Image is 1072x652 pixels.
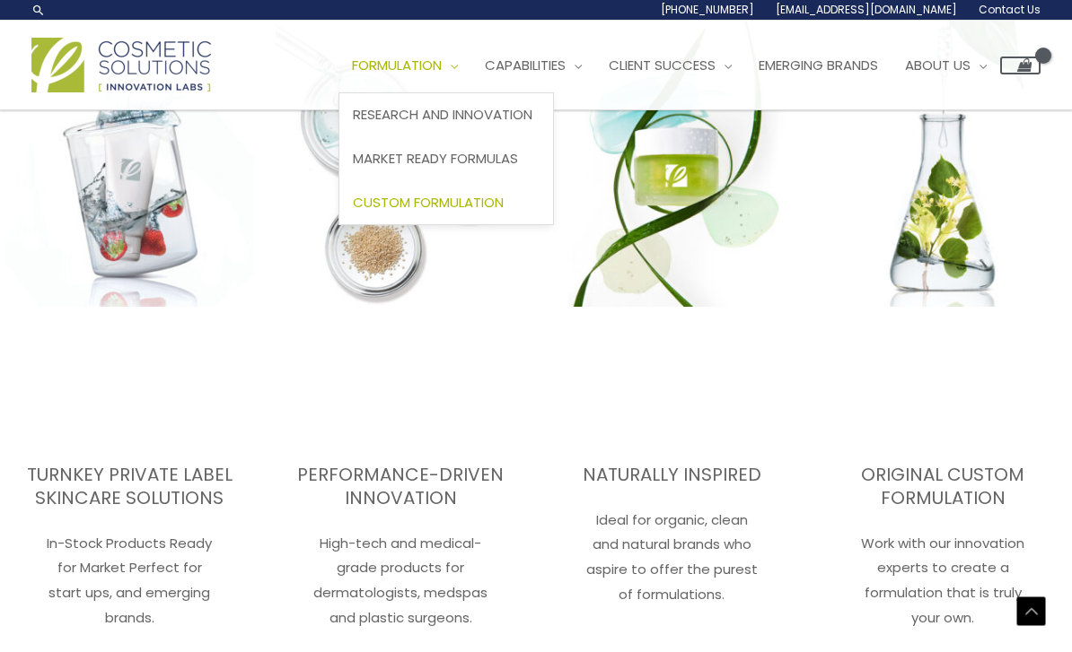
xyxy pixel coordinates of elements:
a: Formulation [338,39,471,92]
span: Research and Innovation [353,105,532,124]
a: Search icon link [31,3,46,17]
span: Emerging Brands [759,56,878,74]
h3: ORIGINAL CUSTOM FORMULATION [818,463,1068,509]
a: About Us [892,39,1000,92]
p: High-tech and medical-grade products for dermatologists, medspas and plastic surgeons. [276,531,525,630]
h3: NATURALLY INSPIRED [547,463,796,486]
span: Formulation [352,56,442,74]
p: In-Stock Products Ready for Market Perfect for start ups, and emerging brands. [4,531,254,630]
h3: PERFORMANCE-DRIVEN INNOVATION [276,463,525,509]
a: View Shopping Cart, empty [1000,57,1041,74]
nav: Site Navigation [325,39,1041,92]
span: Capabilities [485,56,566,74]
a: Market Ready Formulas [339,137,553,181]
img: Cosmetic Solutions Logo [31,38,211,92]
a: Emerging Brands [745,39,892,92]
span: Custom Formulation [353,193,504,212]
span: About Us [905,56,971,74]
span: Market Ready Formulas [353,149,518,168]
p: Work with our innovation experts to create a formulation that is truly your own. [818,531,1068,630]
span: Client Success [609,56,716,74]
h3: TURNKEY PRIVATE LABEL SKINCARE SOLUTIONS [4,463,254,509]
span: Contact Us [979,2,1041,17]
a: Research and Innovation [339,93,553,137]
span: [PHONE_NUMBER] [661,2,754,17]
a: Custom Formulation [339,180,553,224]
p: Ideal for organic, clean and natural brands who aspire to offer the purest of formulations. [547,508,796,607]
span: [EMAIL_ADDRESS][DOMAIN_NAME] [776,2,957,17]
a: Client Success [595,39,745,92]
a: Capabilities [471,39,595,92]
